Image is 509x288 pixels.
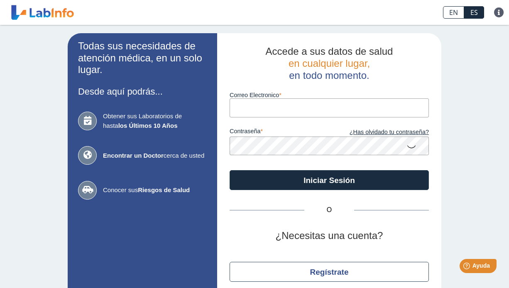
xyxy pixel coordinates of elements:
[266,46,393,57] span: Accede a sus datos de salud
[289,70,369,81] span: en todo momento.
[230,92,429,98] label: Correo Electronico
[304,205,354,215] span: O
[289,58,370,69] span: en cualquier lugar,
[118,122,178,129] b: los Últimos 10 Años
[230,230,429,242] h2: ¿Necesitas una cuenta?
[103,185,207,195] span: Conocer sus
[230,262,429,282] button: Regístrate
[230,128,329,137] label: contraseña
[230,170,429,190] button: Iniciar Sesión
[464,6,484,19] a: ES
[78,40,207,76] h2: Todas sus necesidades de atención médica, en un solo lugar.
[103,151,207,161] span: cerca de usted
[138,186,190,193] b: Riesgos de Salud
[103,112,207,130] span: Obtener sus Laboratorios de hasta
[78,86,207,97] h3: Desde aquí podrás...
[103,152,164,159] b: Encontrar un Doctor
[443,6,464,19] a: EN
[329,128,429,137] a: ¿Has olvidado tu contraseña?
[435,256,500,279] iframe: Help widget launcher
